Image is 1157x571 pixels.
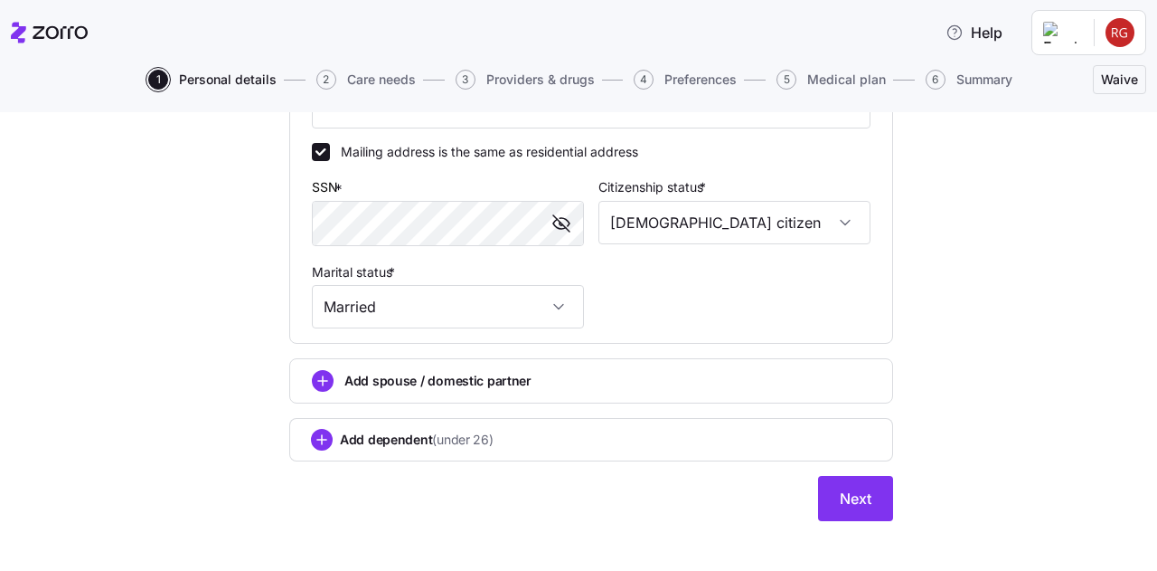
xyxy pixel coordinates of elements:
a: 1Personal details [145,70,277,90]
label: Mailing address is the same as residential address [330,143,638,161]
span: 3 [456,70,475,90]
button: 6Summary [926,70,1012,90]
button: 5Medical plan [776,70,886,90]
svg: add icon [312,370,334,392]
span: Summary [956,73,1012,86]
span: Care needs [347,73,416,86]
label: SSN [312,177,346,197]
span: Waive [1101,71,1138,89]
span: Preferences [664,73,737,86]
span: Personal details [179,73,277,86]
input: Select marital status [312,285,584,328]
span: Medical plan [807,73,886,86]
span: Providers & drugs [486,73,595,86]
span: Add spouse / domestic partner [344,372,531,390]
button: 3Providers & drugs [456,70,595,90]
span: Help [945,22,1002,43]
img: Employer logo [1043,22,1079,43]
svg: add icon [311,429,333,451]
img: 402307505fafa05f82f0eaffb3defb95 [1105,18,1134,47]
button: 2Care needs [316,70,416,90]
button: Waive [1093,65,1146,94]
span: 5 [776,70,796,90]
label: Citizenship status [598,177,710,197]
span: (under 26) [432,431,493,449]
button: Next [818,476,893,521]
span: 4 [634,70,654,90]
button: Help [931,14,1017,51]
input: Select citizenship status [598,201,870,244]
label: Marital status [312,262,399,282]
span: Add dependent [340,431,494,449]
span: 2 [316,70,336,90]
span: Next [840,488,871,509]
button: 4Preferences [634,70,737,90]
span: 1 [148,70,168,90]
button: 1Personal details [148,70,277,90]
span: 6 [926,70,945,90]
